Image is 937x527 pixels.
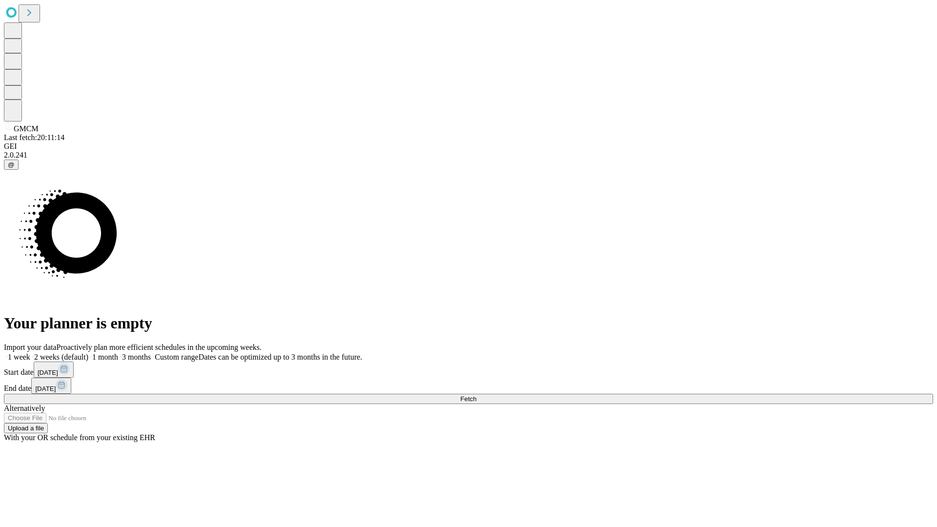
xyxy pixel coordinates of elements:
[4,151,933,160] div: 2.0.241
[199,353,362,361] span: Dates can be optimized up to 3 months in the future.
[4,433,155,442] span: With your OR schedule from your existing EHR
[4,343,57,351] span: Import your data
[31,378,71,394] button: [DATE]
[38,369,58,376] span: [DATE]
[8,161,15,168] span: @
[14,124,39,133] span: GMCM
[34,353,88,361] span: 2 weeks (default)
[4,404,45,412] span: Alternatively
[4,394,933,404] button: Fetch
[155,353,198,361] span: Custom range
[4,133,64,142] span: Last fetch: 20:11:14
[57,343,262,351] span: Proactively plan more efficient schedules in the upcoming weeks.
[4,142,933,151] div: GEI
[4,314,933,332] h1: Your planner is empty
[35,385,56,392] span: [DATE]
[34,362,74,378] button: [DATE]
[4,362,933,378] div: Start date
[460,395,476,403] span: Fetch
[122,353,151,361] span: 3 months
[4,378,933,394] div: End date
[8,353,30,361] span: 1 week
[4,423,48,433] button: Upload a file
[92,353,118,361] span: 1 month
[4,160,19,170] button: @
